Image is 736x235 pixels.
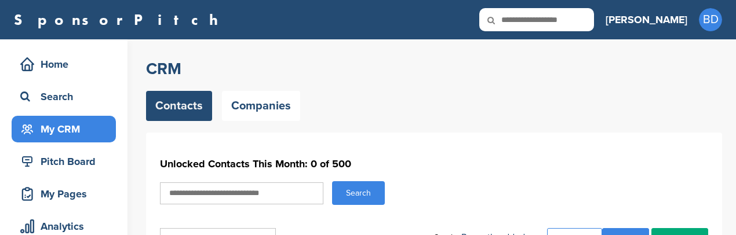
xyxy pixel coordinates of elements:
a: Pitch Board [12,148,116,175]
h2: CRM [146,58,722,79]
a: Search [12,83,116,110]
div: My Pages [17,183,116,204]
div: My CRM [17,119,116,139]
a: [PERSON_NAME] [606,7,687,32]
a: My Pages [12,181,116,207]
h3: [PERSON_NAME] [606,12,687,28]
a: Companies [222,91,300,121]
a: My CRM [12,116,116,142]
button: Search [332,181,385,205]
span: BD [699,8,722,31]
div: Home [17,54,116,75]
h1: Unlocked Contacts This Month: 0 of 500 [160,153,708,174]
a: Contacts [146,91,212,121]
a: SponsorPitch [14,12,225,27]
div: Pitch Board [17,151,116,172]
div: Search [17,86,116,107]
a: Home [12,51,116,78]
